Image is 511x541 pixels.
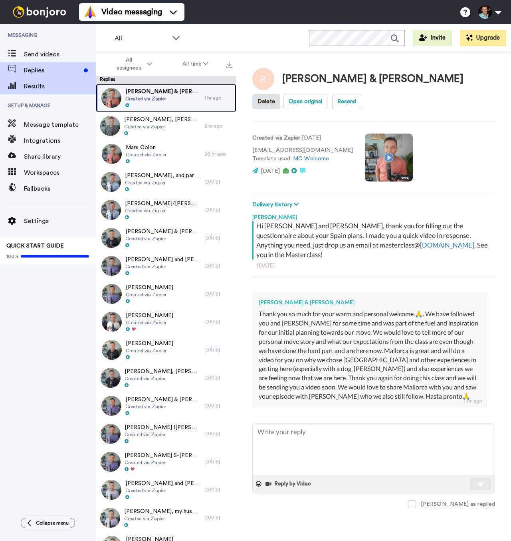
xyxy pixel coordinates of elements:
[126,347,173,354] span: Created via Zapier
[96,364,236,392] a: [PERSON_NAME], [PERSON_NAME] and [PERSON_NAME]Created via Zapier[DATE]
[257,262,490,270] div: [DATE]
[125,431,200,438] span: Created via Zapier
[96,196,236,224] a: [PERSON_NAME]/[PERSON_NAME] (husband)Created via Zapier[DATE]
[224,58,235,70] button: Export all results that match these filters now.
[24,152,96,162] span: Share library
[167,57,224,71] button: All time
[115,34,168,43] span: All
[96,84,236,112] a: [PERSON_NAME] & [PERSON_NAME]Created via Zapier1 hr ago
[125,487,200,494] span: Created via Zapier
[126,291,173,298] span: Created via Zapier
[125,375,200,382] span: Created via Zapier
[204,319,232,325] div: [DATE]
[252,135,300,141] strong: Created via Zapier
[252,146,353,163] p: [EMAIL_ADDRESS][DOMAIN_NAME] Template used:
[265,478,313,490] button: Reply by Video
[125,451,200,459] span: [PERSON_NAME] S-[PERSON_NAME] & [PERSON_NAME]
[252,209,495,221] div: [PERSON_NAME]
[96,336,236,364] a: [PERSON_NAME]Created via Zapier[DATE]
[126,339,173,347] span: [PERSON_NAME]
[462,397,482,405] div: 1 hr ago
[413,30,452,46] button: Invite
[125,172,200,180] span: [PERSON_NAME], and partner, [PERSON_NAME]
[124,507,200,515] span: [PERSON_NAME], my husband [PERSON_NAME], and our two kids [PERSON_NAME] (age [DEMOGRAPHIC_DATA]) ...
[204,431,232,437] div: [DATE]
[124,515,200,522] span: Created via Zapier
[24,168,96,178] span: Workspaces
[261,168,280,174] span: [DATE]
[96,448,236,476] a: [PERSON_NAME] S-[PERSON_NAME] & [PERSON_NAME]Created via Zapier[DATE]
[102,340,122,360] img: 3504db3f-2e7e-4697-9c52-401e02356017-thumb.jpg
[21,518,75,528] button: Collapse menu
[101,228,121,248] img: 1f2140ff-3974-49f0-ba46-95add5af472b-thumb.jpg
[101,368,121,388] img: 943756c5-7002-4b87-9122-2ac90f775857-thumb.jpg
[24,50,96,59] span: Send videos
[36,520,69,526] span: Collapse menu
[204,487,232,493] div: [DATE]
[204,347,232,353] div: [DATE]
[101,424,121,444] img: 568435b7-a572-4df2-8684-e124d6ae797e-thumb.jpg
[96,308,236,336] a: [PERSON_NAME]Created via Zapier[DATE]
[97,53,167,75] button: All assignees
[24,120,96,130] span: Message template
[204,515,232,521] div: [DATE]
[125,228,200,236] span: [PERSON_NAME] & [PERSON_NAME]
[126,283,173,291] span: [PERSON_NAME]
[96,420,236,448] a: [PERSON_NAME] ([PERSON_NAME] and [PERSON_NAME])Created via Zapier[DATE]
[460,30,506,46] button: Upgrade
[125,236,200,242] span: Created via Zapier
[96,76,236,84] div: Replies
[125,88,200,96] span: [PERSON_NAME] & [PERSON_NAME]
[102,312,122,332] img: 3a06f4f4-9b58-476c-bbb2-64d1c8b58ba8-thumb.jpg
[101,6,162,18] span: Video messaging
[125,200,200,208] span: [PERSON_NAME]/[PERSON_NAME] (husband)
[282,73,463,85] div: [PERSON_NAME] & [PERSON_NAME]
[204,291,232,297] div: [DATE]
[252,134,353,142] p: : [DATE]
[100,508,120,528] img: 6b2902a7-d23a-40d0-a8ea-22e39d02a004-thumb.jpg
[204,235,232,241] div: [DATE]
[126,144,166,152] span: Mars Colon
[125,264,200,270] span: Created via Zapier
[204,403,232,409] div: [DATE]
[259,309,481,401] div: Thank you so much for your warm and personal welcome.🙏. We have followed you and [PERSON_NAME] fo...
[125,479,200,487] span: [PERSON_NAME] and [PERSON_NAME]
[125,395,200,403] span: [PERSON_NAME] & [PERSON_NAME]
[24,66,81,75] span: Replies
[204,95,232,101] div: 1 hr ago
[96,252,236,280] a: [PERSON_NAME] and [PERSON_NAME]Created via Zapier[DATE]
[126,152,166,158] span: Created via Zapier
[96,476,236,504] a: [PERSON_NAME] and [PERSON_NAME]Created via Zapier[DATE]
[124,124,200,130] span: Created via Zapier
[293,156,329,162] a: MC Welcome
[96,112,236,140] a: [PERSON_NAME], [PERSON_NAME] ([PERSON_NAME]) [PERSON_NAME], AND HOPEFULLY OUR SON & DAUGHTER ([PE...
[96,392,236,420] a: [PERSON_NAME] & [PERSON_NAME]Created via Zapier[DATE]
[204,151,232,157] div: 20 hr ago
[204,263,232,269] div: [DATE]
[125,256,200,264] span: [PERSON_NAME] and [PERSON_NAME]
[101,200,121,220] img: de3b1953-68f4-4d10-b2ee-f93dd7dd7bbb-thumb.jpg
[125,180,200,186] span: Created via Zapier
[113,56,145,72] span: All assignees
[125,403,200,410] span: Created via Zapier
[125,367,200,375] span: [PERSON_NAME], [PERSON_NAME] and [PERSON_NAME]
[10,6,69,18] img: bj-logo-header-white.svg
[420,241,474,249] a: [DOMAIN_NAME]
[204,459,232,465] div: [DATE]
[100,116,120,136] img: 161e35e9-6eff-416e-9523-e9ab2af76a7e-thumb.jpg
[204,207,232,213] div: [DATE]
[259,298,481,306] div: [PERSON_NAME] & [PERSON_NAME]
[477,481,485,487] img: send-white.svg
[226,62,232,68] img: export.svg
[101,480,121,500] img: 2101aa5f-318e-4075-82e1-57f3f9e858cb-thumb.jpg
[252,200,301,209] button: Delivery history
[204,179,232,185] div: [DATE]
[6,253,19,260] span: 100%
[252,94,280,109] button: Delete
[96,168,236,196] a: [PERSON_NAME], and partner, [PERSON_NAME]Created via Zapier[DATE]
[102,144,122,164] img: e0300ed1-e367-4da0-85ed-5c82bf15bf90-thumb.jpg
[126,311,173,319] span: [PERSON_NAME]
[6,243,64,249] span: QUICK START GUIDE
[96,280,236,308] a: [PERSON_NAME]Created via Zapier[DATE]
[84,6,97,18] img: vm-color.svg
